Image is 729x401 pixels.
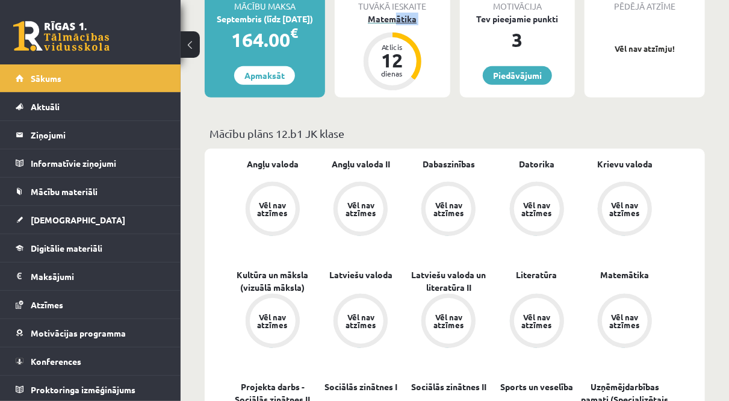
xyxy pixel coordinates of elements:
[581,294,669,350] a: Vēl nav atzīmes
[608,201,642,217] div: Vēl nav atzīmes
[317,182,405,238] a: Vēl nav atzīmes
[247,158,299,170] a: Angļu valoda
[493,294,581,350] a: Vēl nav atzīmes
[31,356,81,367] span: Konferences
[16,319,166,347] a: Motivācijas programma
[520,313,554,329] div: Vēl nav atzīmes
[374,51,411,70] div: 12
[16,64,166,92] a: Sākums
[500,381,573,393] a: Sports un veselība
[344,313,377,329] div: Vēl nav atzīmes
[31,101,60,112] span: Aktuāli
[405,294,492,350] a: Vēl nav atzīmes
[517,269,557,281] a: Literatūra
[229,269,317,294] a: Kultūra un māksla (vizuālā māksla)
[256,201,290,217] div: Vēl nav atzīmes
[209,125,700,141] p: Mācību plāns 12.b1 JK klase
[374,43,411,51] div: Atlicis
[31,149,166,177] legend: Informatīvie ziņojumi
[519,158,554,170] a: Datorika
[16,93,166,120] a: Aktuāli
[597,158,653,170] a: Krievu valoda
[31,328,126,338] span: Motivācijas programma
[229,294,317,350] a: Vēl nav atzīmes
[405,182,492,238] a: Vēl nav atzīmes
[31,121,166,149] legend: Ziņojumi
[411,381,486,393] a: Sociālās zinātnes II
[13,21,110,51] a: Rīgas 1. Tālmācības vidusskola
[234,66,295,85] a: Apmaksāt
[16,234,166,262] a: Digitālie materiāli
[608,313,642,329] div: Vēl nav atzīmes
[460,13,575,25] div: Tev pieejamie punkti
[16,178,166,205] a: Mācību materiāli
[374,70,411,77] div: dienas
[31,263,166,290] legend: Maksājumi
[31,73,61,84] span: Sākums
[290,24,298,42] span: €
[31,214,125,225] span: [DEMOGRAPHIC_DATA]
[483,66,552,85] a: Piedāvājumi
[256,313,290,329] div: Vēl nav atzīmes
[16,291,166,319] a: Atzīmes
[16,121,166,149] a: Ziņojumi
[432,313,465,329] div: Vēl nav atzīmes
[344,201,377,217] div: Vēl nav atzīmes
[16,347,166,375] a: Konferences
[31,243,102,253] span: Digitālie materiāli
[460,25,575,54] div: 3
[405,269,492,294] a: Latviešu valoda un literatūra II
[16,263,166,290] a: Maksājumi
[31,384,135,395] span: Proktoringa izmēģinājums
[16,149,166,177] a: Informatīvie ziņojumi
[581,182,669,238] a: Vēl nav atzīmes
[31,186,98,197] span: Mācību materiāli
[335,13,450,25] div: Matemātika
[335,13,450,92] a: Matemātika Atlicis 12 dienas
[317,294,405,350] a: Vēl nav atzīmes
[329,269,392,281] a: Latviešu valoda
[205,13,325,25] div: Septembris (līdz [DATE])
[324,381,397,393] a: Sociālās zinātnes I
[16,206,166,234] a: [DEMOGRAPHIC_DATA]
[520,201,554,217] div: Vēl nav atzīmes
[423,158,475,170] a: Dabaszinības
[205,25,325,54] div: 164.00
[600,269,649,281] a: Matemātika
[229,182,317,238] a: Vēl nav atzīmes
[332,158,390,170] a: Angļu valoda II
[493,182,581,238] a: Vēl nav atzīmes
[31,299,63,310] span: Atzīmes
[591,43,699,55] p: Vēl nav atzīmju!
[432,201,465,217] div: Vēl nav atzīmes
